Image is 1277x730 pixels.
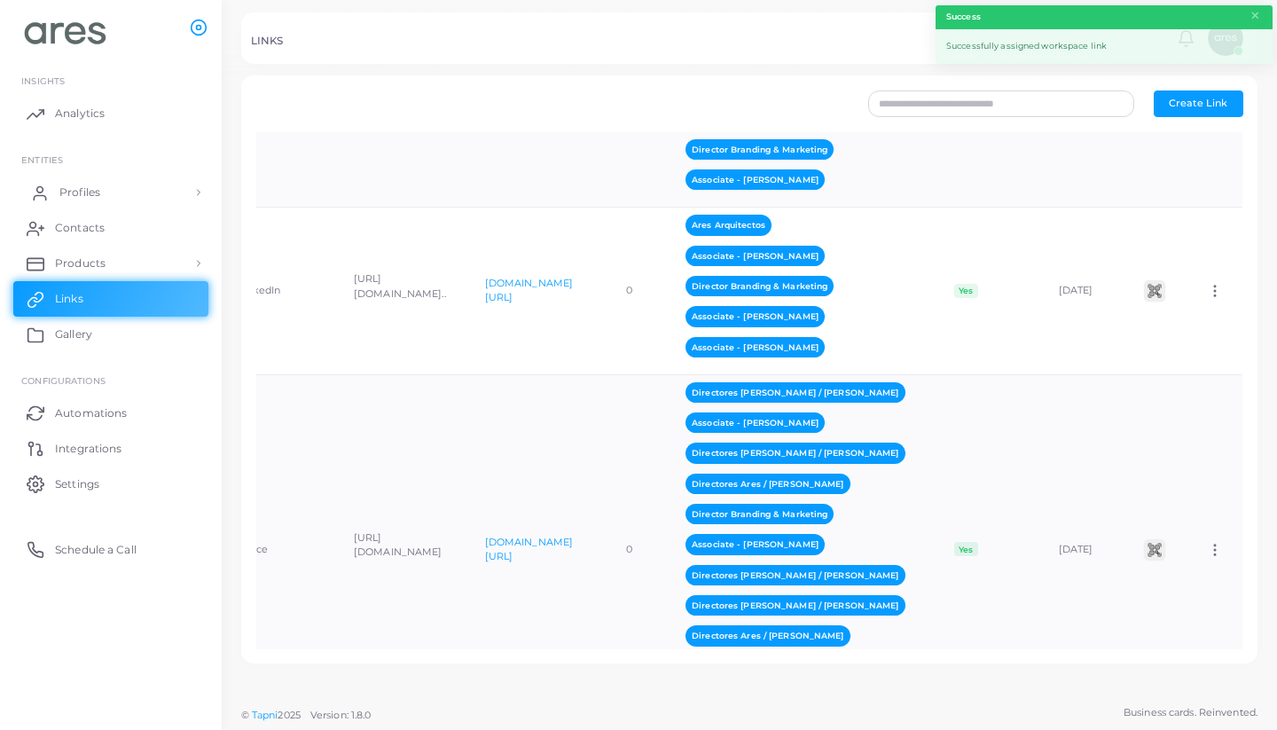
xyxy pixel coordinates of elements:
[55,542,137,558] span: Schedule a Call
[1154,90,1243,117] button: Create Link
[686,382,905,403] span: Directores [PERSON_NAME] / [PERSON_NAME]
[13,96,208,131] a: Analytics
[13,317,208,352] a: Gallery
[55,220,105,236] span: Contacts
[686,169,825,190] span: Associate - [PERSON_NAME]
[219,208,335,375] td: LinkedIn
[686,215,772,235] span: Ares Arquitectos
[241,708,371,723] span: ©
[59,184,100,200] span: Profiles
[55,405,127,421] span: Automations
[55,476,99,492] span: Settings
[1169,97,1227,109] span: Create Link
[686,565,905,585] span: Directores [PERSON_NAME] / [PERSON_NAME]
[954,284,978,298] span: Yes
[686,412,825,433] span: Associate - [PERSON_NAME]
[21,75,65,86] span: INSIGHTS
[55,291,83,307] span: Links
[251,35,284,47] h5: LINKS
[1124,705,1257,720] span: Business cards. Reinvented.
[1039,208,1124,375] td: [DATE]
[485,277,573,303] a: [DOMAIN_NAME][URL]
[686,504,834,524] span: Director Branding & Marketing
[354,271,446,301] p: [URL][DOMAIN_NAME]..
[686,306,825,326] span: Associate - [PERSON_NAME]
[686,139,834,160] span: Director Branding & Marketing
[1141,537,1168,563] img: qr2.png
[13,395,208,430] a: Automations
[485,536,573,562] a: [DOMAIN_NAME][URL]
[686,474,850,494] span: Directores Ares / [PERSON_NAME]
[13,430,208,466] a: Integrations
[13,210,208,246] a: Contacts
[686,625,850,646] span: Directores Ares / [PERSON_NAME]
[1250,6,1261,26] button: Close
[13,246,208,281] a: Products
[686,246,825,266] span: Associate - [PERSON_NAME]
[686,276,834,296] span: Director Branding & Marketing
[278,708,300,723] span: 2025
[13,531,208,567] a: Schedule a Call
[13,281,208,317] a: Links
[1141,278,1168,304] img: qr2.png
[1039,374,1124,725] td: [DATE]
[936,29,1273,64] div: Successfully assigned workspace link
[13,466,208,501] a: Settings
[55,255,106,271] span: Products
[55,106,105,122] span: Analytics
[686,443,905,463] span: Directores [PERSON_NAME] / [PERSON_NAME]
[954,542,978,556] span: Yes
[310,709,372,721] span: Version: 1.8.0
[13,175,208,210] a: Profiles
[252,709,278,721] a: Tapni
[946,11,981,23] strong: Success
[16,17,114,50] img: logo
[354,530,446,560] p: [URL][DOMAIN_NAME]
[55,326,92,342] span: Gallery
[592,208,666,375] td: 0
[21,375,106,386] span: Configurations
[55,441,121,457] span: Integrations
[21,154,63,165] span: ENTITIES
[592,374,666,725] td: 0
[219,374,335,725] td: Office
[686,534,825,554] span: Associate - [PERSON_NAME]
[686,595,905,616] span: Directores [PERSON_NAME] / [PERSON_NAME]
[686,337,825,357] span: Associate - [PERSON_NAME]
